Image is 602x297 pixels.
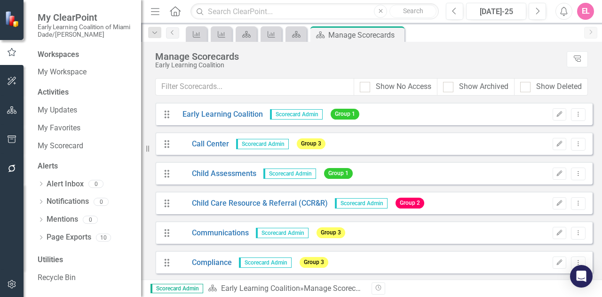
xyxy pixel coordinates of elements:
a: Call Center [175,139,229,150]
div: Show Deleted [536,81,582,92]
span: Scorecard Admin [256,228,309,238]
span: Scorecard Admin [236,139,289,149]
a: My Workspace [38,67,132,78]
div: » Manage Scorecards [208,283,364,294]
input: Filter Scorecards... [155,78,354,96]
a: Mentions [47,214,78,225]
span: Group 1 [331,109,359,120]
div: 0 [94,198,109,206]
span: Scorecard Admin [150,284,203,293]
div: 10 [96,233,111,241]
span: Scorecard Admin [239,257,292,268]
div: Alerts [38,161,132,172]
a: Child Care Resource & Referral (CCR&R) [175,198,328,209]
span: Group 3 [317,227,345,238]
a: Early Learning Coalition [175,109,263,120]
img: ClearPoint Strategy [5,11,21,27]
div: [DATE]-25 [469,6,523,17]
span: My ClearPoint [38,12,132,23]
a: Recycle Bin [38,273,132,283]
button: EL [577,3,594,20]
a: My Scorecard [38,141,132,152]
a: My Updates [38,105,132,116]
button: Search [389,5,436,18]
div: Utilities [38,255,132,265]
a: Compliance [175,257,232,268]
span: Group 2 [396,198,424,209]
button: [DATE]-25 [466,3,526,20]
a: Child Assessments [175,169,256,179]
div: Show Archived [459,81,508,92]
div: Early Learning Coalition [155,62,562,69]
span: Group 3 [300,257,328,268]
a: Page Exports [47,232,91,243]
div: 0 [83,216,98,224]
span: Search [403,7,423,15]
div: 0 [88,180,103,188]
div: Open Intercom Messenger [570,265,593,288]
span: Scorecard Admin [263,169,316,179]
input: Search ClearPoint... [190,3,439,20]
a: Early Learning Coalition [221,284,300,293]
a: Communications [175,228,249,239]
span: Group 3 [297,138,325,149]
a: Notifications [47,196,89,207]
div: Manage Scorecards [328,29,402,41]
span: Scorecard Admin [270,109,323,120]
small: Early Learning Coalition of Miami Dade/[PERSON_NAME] [38,23,132,39]
a: Alert Inbox [47,179,84,190]
div: Manage Scorecards [155,51,562,62]
div: Show No Access [376,81,431,92]
a: My Favorites [38,123,132,134]
div: Activities [38,87,132,98]
div: Workspaces [38,49,79,60]
span: Scorecard Admin [335,198,388,209]
span: Group 1 [324,168,353,179]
